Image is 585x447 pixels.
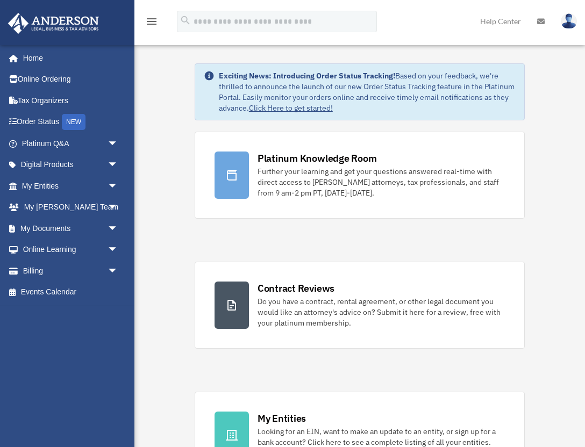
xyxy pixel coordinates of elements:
a: Events Calendar [8,282,134,303]
img: Anderson Advisors Platinum Portal [5,13,102,34]
a: Digital Productsarrow_drop_down [8,154,134,176]
div: Do you have a contract, rental agreement, or other legal document you would like an attorney's ad... [258,296,505,328]
div: Further your learning and get your questions answered real-time with direct access to [PERSON_NAM... [258,166,505,198]
a: Click Here to get started! [249,103,333,113]
a: My Documentsarrow_drop_down [8,218,134,239]
span: arrow_drop_down [108,260,129,282]
div: Platinum Knowledge Room [258,152,377,165]
i: search [180,15,191,26]
a: Platinum Knowledge Room Further your learning and get your questions answered real-time with dire... [195,132,525,219]
div: NEW [62,114,85,130]
span: arrow_drop_down [108,239,129,261]
a: Online Learningarrow_drop_down [8,239,134,261]
a: Home [8,47,129,69]
a: My [PERSON_NAME] Teamarrow_drop_down [8,197,134,218]
img: User Pic [561,13,577,29]
div: Contract Reviews [258,282,334,295]
a: Tax Organizers [8,90,134,111]
strong: Exciting News: Introducing Order Status Tracking! [219,71,395,81]
a: Online Ordering [8,69,134,90]
span: arrow_drop_down [108,133,129,155]
a: Contract Reviews Do you have a contract, rental agreement, or other legal document you would like... [195,262,525,349]
a: Order StatusNEW [8,111,134,133]
a: menu [145,19,158,28]
a: Billingarrow_drop_down [8,260,134,282]
span: arrow_drop_down [108,154,129,176]
div: Based on your feedback, we're thrilled to announce the launch of our new Order Status Tracking fe... [219,70,516,113]
span: arrow_drop_down [108,175,129,197]
div: My Entities [258,412,306,425]
a: My Entitiesarrow_drop_down [8,175,134,197]
span: arrow_drop_down [108,218,129,240]
i: menu [145,15,158,28]
a: Platinum Q&Aarrow_drop_down [8,133,134,154]
span: arrow_drop_down [108,197,129,219]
